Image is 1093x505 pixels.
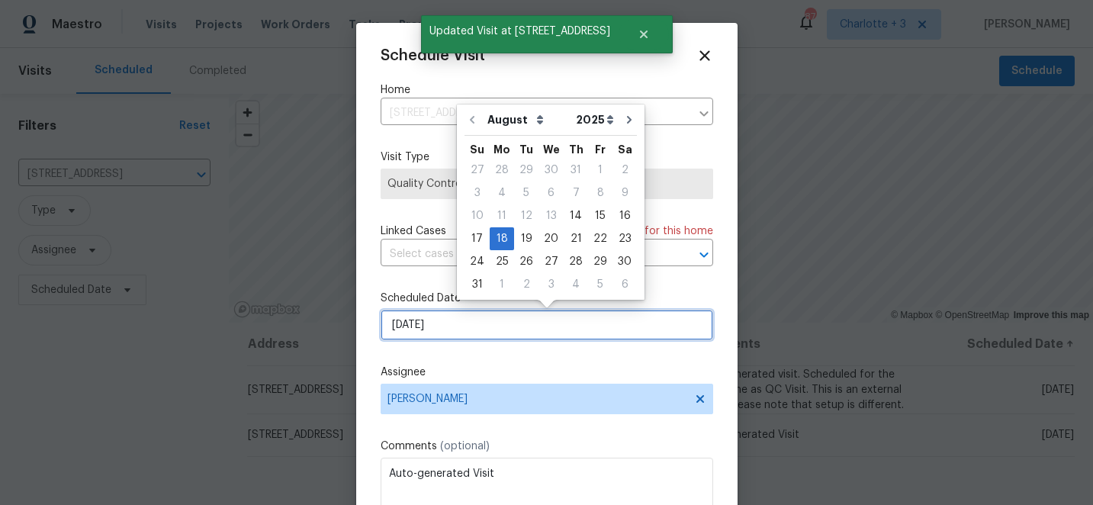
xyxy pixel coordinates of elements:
[490,227,514,250] div: Mon Aug 18 2025
[619,19,669,50] button: Close
[696,47,713,64] span: Close
[538,273,564,296] div: Wed Sep 03 2025
[538,250,564,273] div: Wed Aug 27 2025
[538,228,564,249] div: 20
[588,250,612,273] div: Fri Aug 29 2025
[588,227,612,250] div: Fri Aug 22 2025
[564,250,588,273] div: Thu Aug 28 2025
[440,441,490,452] span: (optional)
[618,105,641,135] button: Go to next month
[490,159,514,181] div: 28
[381,365,713,380] label: Assignee
[465,159,490,182] div: Sun Jul 27 2025
[514,204,538,227] div: Tue Aug 12 2025
[612,205,637,227] div: 16
[381,291,713,306] label: Scheduled Date
[490,182,514,204] div: 4
[519,144,533,155] abbr: Tuesday
[514,273,538,296] div: Tue Sep 02 2025
[564,159,588,181] div: 31
[564,251,588,272] div: 28
[612,273,637,296] div: Sat Sep 06 2025
[493,144,510,155] abbr: Monday
[538,274,564,295] div: 3
[465,273,490,296] div: Sun Aug 31 2025
[490,274,514,295] div: 1
[381,439,713,454] label: Comments
[572,108,618,131] select: Year
[612,227,637,250] div: Sat Aug 23 2025
[465,227,490,250] div: Sun Aug 17 2025
[514,205,538,227] div: 12
[612,182,637,204] div: 9
[612,274,637,295] div: 6
[538,182,564,204] div: 6
[564,227,588,250] div: Thu Aug 21 2025
[569,144,583,155] abbr: Thursday
[465,159,490,181] div: 27
[612,204,637,227] div: Sat Aug 16 2025
[588,204,612,227] div: Fri Aug 15 2025
[490,273,514,296] div: Mon Sep 01 2025
[564,204,588,227] div: Thu Aug 14 2025
[538,182,564,204] div: Wed Aug 06 2025
[595,144,606,155] abbr: Friday
[588,159,612,182] div: Fri Aug 01 2025
[612,250,637,273] div: Sat Aug 30 2025
[490,250,514,273] div: Mon Aug 25 2025
[465,274,490,295] div: 31
[381,101,690,125] input: Enter in an address
[381,310,713,340] input: M/D/YYYY
[612,251,637,272] div: 30
[490,159,514,182] div: Mon Jul 28 2025
[465,205,490,227] div: 10
[564,159,588,182] div: Thu Jul 31 2025
[465,250,490,273] div: Sun Aug 24 2025
[484,108,572,131] select: Month
[514,159,538,181] div: 29
[538,204,564,227] div: Wed Aug 13 2025
[514,228,538,249] div: 19
[538,159,564,181] div: 30
[381,82,713,98] label: Home
[490,204,514,227] div: Mon Aug 11 2025
[490,182,514,204] div: Mon Aug 04 2025
[514,251,538,272] div: 26
[564,228,588,249] div: 21
[693,244,715,265] button: Open
[564,274,588,295] div: 4
[470,144,484,155] abbr: Sunday
[514,182,538,204] div: 5
[588,273,612,296] div: Fri Sep 05 2025
[514,159,538,182] div: Tue Jul 29 2025
[612,159,637,181] div: 2
[612,228,637,249] div: 23
[588,251,612,272] div: 29
[461,105,484,135] button: Go to previous month
[490,251,514,272] div: 25
[490,205,514,227] div: 11
[618,144,632,155] abbr: Saturday
[381,48,485,63] span: Schedule Visit
[538,159,564,182] div: Wed Jul 30 2025
[465,251,490,272] div: 24
[490,228,514,249] div: 18
[465,182,490,204] div: 3
[514,227,538,250] div: Tue Aug 19 2025
[465,228,490,249] div: 17
[588,182,612,204] div: Fri Aug 08 2025
[588,228,612,249] div: 22
[588,205,612,227] div: 15
[465,182,490,204] div: Sun Aug 03 2025
[421,15,619,47] span: Updated Visit at [STREET_ADDRESS]
[612,159,637,182] div: Sat Aug 02 2025
[612,182,637,204] div: Sat Aug 09 2025
[514,250,538,273] div: Tue Aug 26 2025
[387,393,686,405] span: [PERSON_NAME]
[514,274,538,295] div: 2
[381,150,713,165] label: Visit Type
[588,159,612,181] div: 1
[538,251,564,272] div: 27
[465,204,490,227] div: Sun Aug 10 2025
[381,224,446,239] span: Linked Cases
